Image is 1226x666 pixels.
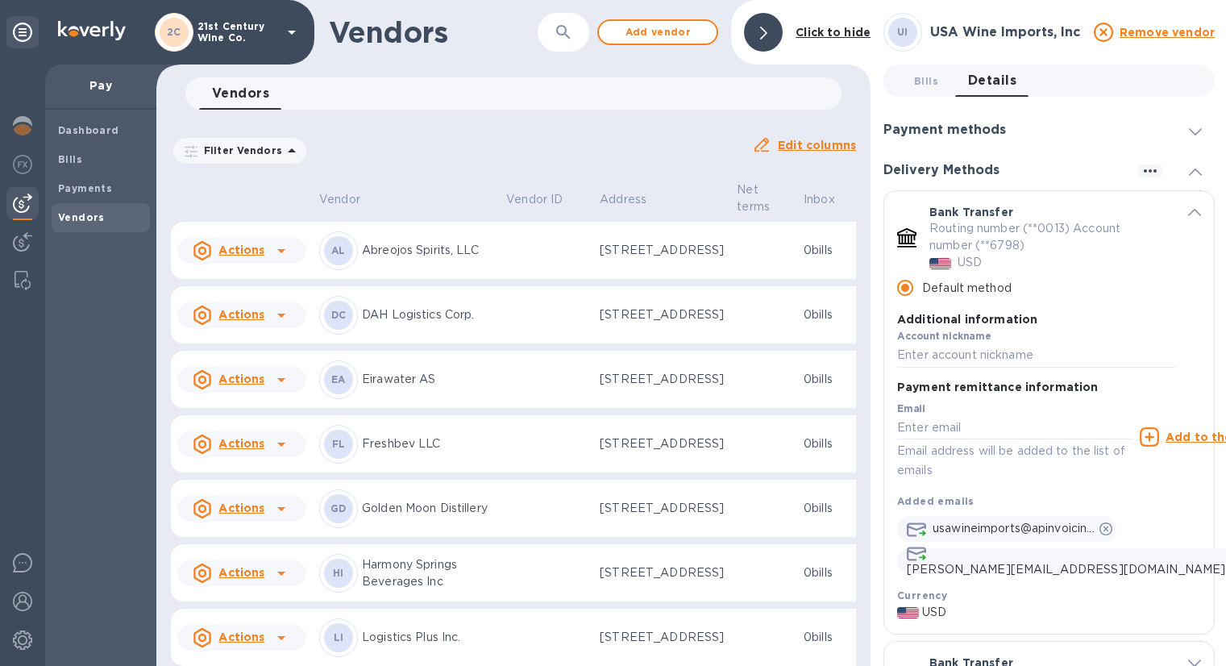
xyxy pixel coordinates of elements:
img: Foreign exchange [13,155,32,174]
p: [STREET_ADDRESS] [600,435,724,452]
b: FL [332,438,346,450]
p: Email address will be added to the list of emails [897,442,1133,479]
u: Remove vendor [1120,26,1215,39]
div: usawineimports@apinvoicin... [897,516,1116,542]
b: Dashboard [58,124,119,136]
p: 0 bills [804,500,856,517]
span: USD [922,604,946,621]
p: Bank Transfer [929,204,1013,220]
b: Payments [58,182,112,194]
u: Actions [218,502,264,514]
p: DAH Logistics Corp. [362,306,493,323]
u: Edit columns [778,139,856,152]
img: Logo [58,21,126,40]
span: Vendors [212,82,269,105]
span: Vendor [319,191,381,208]
p: Routing number (**0013) Account number (**6798) [929,220,1163,254]
img: USD [929,258,951,269]
div: Unpin categories [6,16,39,48]
p: Vendor [319,191,360,208]
b: Vendors [58,211,105,223]
p: Address [600,191,646,208]
p: [STREET_ADDRESS] [600,242,724,259]
u: Actions [218,437,264,450]
p: 0 bills [804,371,856,388]
p: Freshbev LLC [362,435,493,452]
b: Bills [58,153,82,165]
p: Inbox [804,191,835,208]
b: EA [331,373,346,385]
span: Add vendor [612,23,704,42]
u: Actions [218,373,264,385]
b: AL [331,244,346,256]
span: Bills [914,73,938,89]
b: GD [330,502,347,514]
label: Email [897,404,925,414]
p: Additional information [897,311,1176,327]
h1: Vendors [329,15,538,49]
span: Vendor ID [506,191,584,208]
h3: Payment methods [883,123,1006,138]
span: Details [968,69,1016,92]
p: 0 bills [804,564,856,581]
b: Click to hide [796,26,871,39]
p: [STREET_ADDRESS] [600,629,724,646]
p: Pay [58,77,143,94]
p: Net terms [737,181,770,215]
b: DC [331,309,347,321]
button: Add vendor [597,19,718,45]
p: USD [958,254,982,271]
p: Filter Vendors [197,144,282,157]
p: [STREET_ADDRESS] [600,564,724,581]
p: Logistics Plus Inc. [362,629,493,646]
p: 0 bills [804,242,856,259]
span: Address [600,191,667,208]
p: 21st Century Wine Co. [197,21,278,44]
p: Default method [922,280,1012,297]
u: Actions [218,631,264,643]
p: usawineimports@apinvoicin... [933,520,1095,537]
span: Inbox [804,191,856,208]
input: Enter email [897,416,1133,440]
u: Actions [218,244,264,256]
p: Vendor ID [506,191,563,208]
p: [STREET_ADDRESS] [600,371,724,388]
b: 2C [167,26,181,38]
b: UI [897,26,908,38]
p: 0 bills [804,306,856,323]
b: Added emails [897,495,975,507]
b: Currency [897,589,947,601]
p: [PERSON_NAME][EMAIL_ADDRESS][DOMAIN_NAME] [907,561,1225,578]
p: 0 bills [804,435,856,452]
b: HI [333,567,344,579]
span: Net terms [737,181,791,215]
p: 0 bills [804,629,856,646]
p: [STREET_ADDRESS] [600,500,724,517]
u: Actions [218,566,264,579]
h3: USA Wine Imports, Inc [930,25,1084,40]
label: Account nickname [897,332,991,342]
input: Enter account nickname [897,343,1176,368]
h3: Delivery Methods [883,163,1000,178]
p: Harmony Springs Beverages Inc [362,556,493,590]
p: Abreojos Spirits, LLC [362,242,493,259]
img: USD [897,607,919,618]
p: [STREET_ADDRESS] [600,306,724,323]
p: Payment remittance information [897,379,1099,395]
p: Golden Moon Distillery [362,500,493,517]
b: LI [334,631,344,643]
u: Actions [218,308,264,321]
p: Eirawater AS [362,371,493,388]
